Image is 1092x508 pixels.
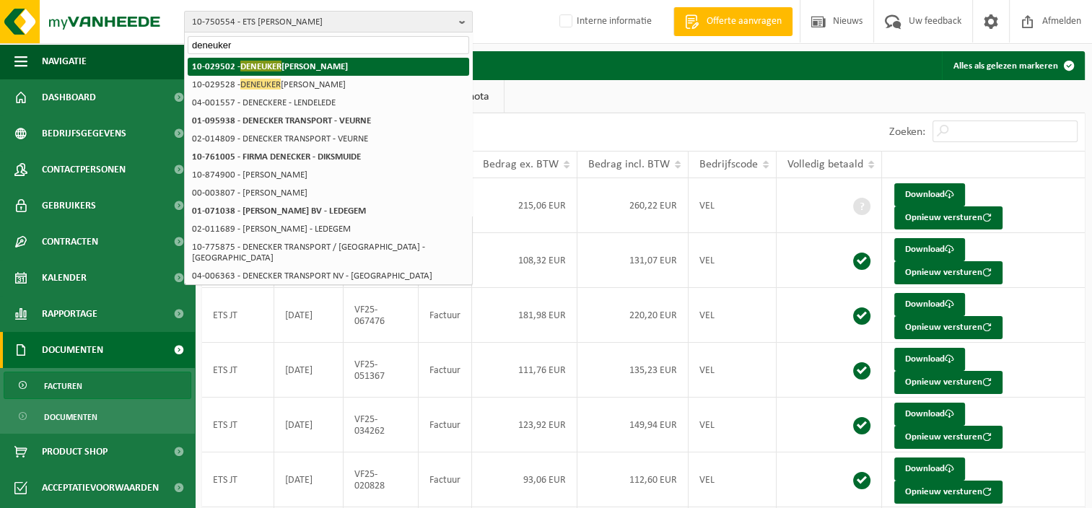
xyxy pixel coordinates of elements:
[202,343,274,398] td: ETS JT
[188,76,469,94] li: 10-029528 - [PERSON_NAME]
[419,398,472,452] td: Factuur
[577,398,689,452] td: 149,94 EUR
[577,452,689,507] td: 112,60 EUR
[188,267,469,285] li: 04-006363 - DENECKER TRANSPORT NV - [GEOGRAPHIC_DATA]
[894,371,1003,394] button: Opnieuw versturen
[419,343,472,398] td: Factuur
[42,296,97,332] span: Rapportage
[188,220,469,238] li: 02-011689 - [PERSON_NAME] - LEDEGEM
[894,457,965,481] a: Download
[588,159,670,170] span: Bedrag incl. BTW
[188,238,469,267] li: 10-775875 - DENECKER TRANSPORT / [GEOGRAPHIC_DATA] - [GEOGRAPHIC_DATA]
[188,166,469,184] li: 10-874900 - [PERSON_NAME]
[202,288,274,343] td: ETS JT
[689,178,777,233] td: VEL
[192,152,361,162] strong: 10-761005 - FIRMA DENECKER - DIKSMUIDE
[42,260,87,296] span: Kalender
[942,51,1083,80] button: Alles als gelezen markeren
[673,7,792,36] a: Offerte aanvragen
[274,288,344,343] td: [DATE]
[472,398,577,452] td: 123,92 EUR
[894,348,965,371] a: Download
[344,288,419,343] td: VF25-067476
[42,152,126,188] span: Contactpersonen
[188,130,469,148] li: 02-014809 - DENECKER TRANSPORT - VEURNE
[4,372,191,399] a: Facturen
[472,452,577,507] td: 93,06 EUR
[42,224,98,260] span: Contracten
[556,11,652,32] label: Interne informatie
[894,316,1003,339] button: Opnieuw versturen
[274,452,344,507] td: [DATE]
[344,343,419,398] td: VF25-051367
[894,293,965,316] a: Download
[192,206,366,216] strong: 01-071038 - [PERSON_NAME] BV - LEDEGEM
[202,398,274,452] td: ETS JT
[577,233,689,288] td: 131,07 EUR
[787,159,863,170] span: Volledig betaald
[689,452,777,507] td: VEL
[240,61,281,71] span: DENEUKER
[202,452,274,507] td: ETS JT
[472,178,577,233] td: 215,06 EUR
[188,36,469,54] input: Zoeken naar gekoppelde vestigingen
[703,14,785,29] span: Offerte aanvragen
[472,343,577,398] td: 111,76 EUR
[689,233,777,288] td: VEL
[44,403,97,431] span: Documenten
[689,398,777,452] td: VEL
[419,452,472,507] td: Factuur
[472,288,577,343] td: 181,98 EUR
[699,159,758,170] span: Bedrijfscode
[894,261,1003,284] button: Opnieuw versturen
[42,332,103,368] span: Documenten
[192,116,371,126] strong: 01-095938 - DENECKER TRANSPORT - VEURNE
[577,178,689,233] td: 260,22 EUR
[42,43,87,79] span: Navigatie
[42,434,108,470] span: Product Shop
[889,126,925,138] label: Zoeken:
[894,426,1003,449] button: Opnieuw versturen
[894,183,965,206] a: Download
[577,343,689,398] td: 135,23 EUR
[577,288,689,343] td: 220,20 EUR
[689,288,777,343] td: VEL
[894,481,1003,504] button: Opnieuw versturen
[42,188,96,224] span: Gebruikers
[188,94,469,112] li: 04-001557 - DENECKERE - LENDELEDE
[184,11,473,32] button: 10-750554 - ETS [PERSON_NAME]
[188,184,469,202] li: 00-003807 - [PERSON_NAME]
[894,238,965,261] a: Download
[42,115,126,152] span: Bedrijfsgegevens
[419,288,472,343] td: Factuur
[894,403,965,426] a: Download
[44,372,82,400] span: Facturen
[472,233,577,288] td: 108,32 EUR
[42,79,96,115] span: Dashboard
[274,398,344,452] td: [DATE]
[4,403,191,430] a: Documenten
[344,452,419,507] td: VF25-020828
[483,159,559,170] span: Bedrag ex. BTW
[240,79,281,89] span: DENEUKER
[42,470,159,506] span: Acceptatievoorwaarden
[344,398,419,452] td: VF25-034262
[894,206,1003,229] button: Opnieuw versturen
[689,343,777,398] td: VEL
[192,12,453,33] span: 10-750554 - ETS [PERSON_NAME]
[192,61,348,71] strong: 10-029502 - [PERSON_NAME]
[274,343,344,398] td: [DATE]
